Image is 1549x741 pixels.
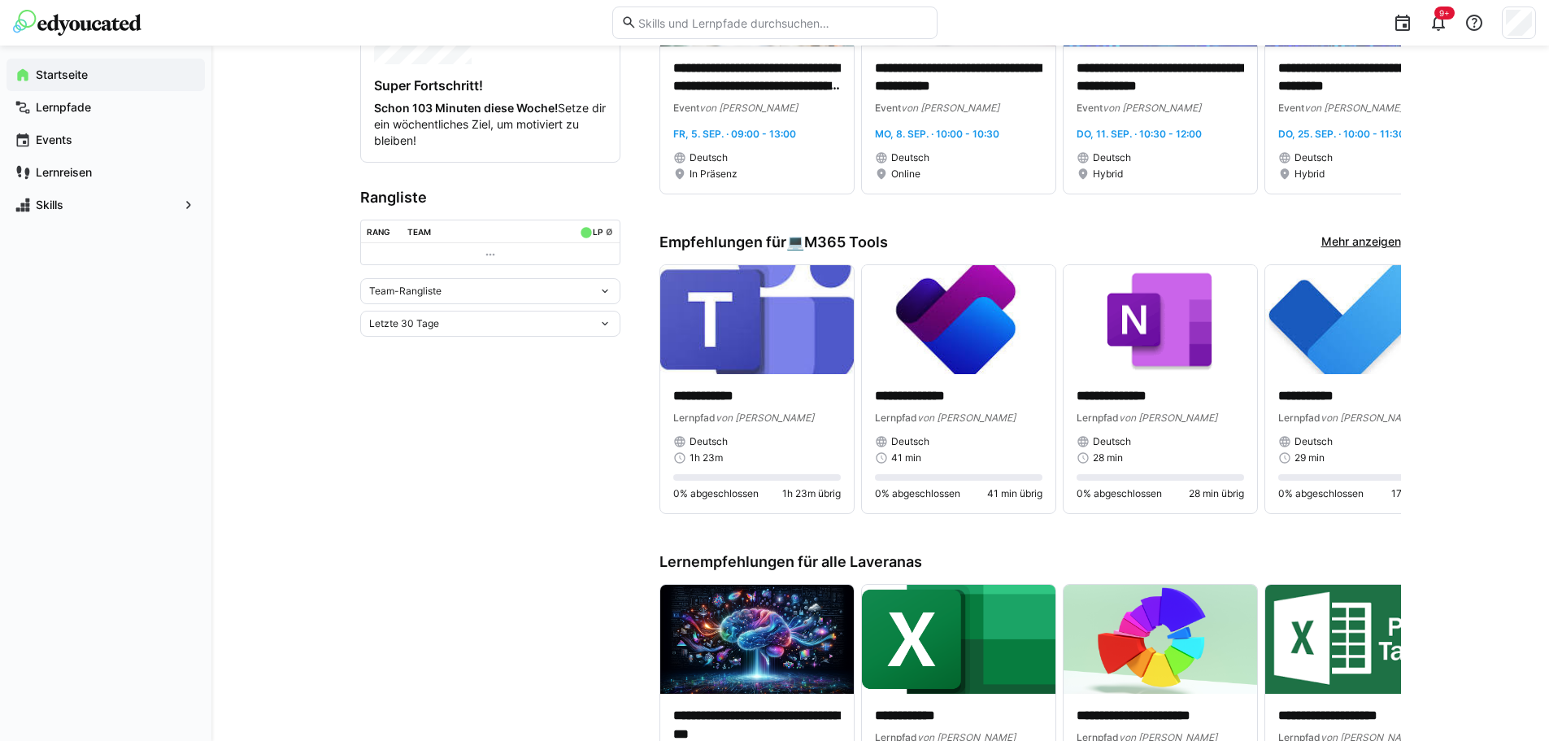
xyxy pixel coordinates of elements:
span: 28 min übrig [1189,487,1244,500]
span: Event [875,102,901,114]
span: Event [673,102,699,114]
span: von [PERSON_NAME] [1119,412,1217,424]
span: Deutsch [690,435,728,448]
p: Setze dir ein wöchentliches Ziel, um motiviert zu bleiben! [374,100,607,149]
span: Do, 11. Sep. · 10:30 - 12:00 [1077,128,1202,140]
span: Lernpfad [875,412,917,424]
a: ø [606,224,613,238]
span: 41 min übrig [987,487,1042,500]
div: 💻️ [786,233,888,251]
span: 1h 23m [690,451,723,464]
span: von [PERSON_NAME] [1321,412,1419,424]
strong: Schon 103 Minuten diese Woche! [374,101,558,115]
span: von [PERSON_NAME] [716,412,814,424]
span: von [PERSON_NAME] [1304,102,1403,114]
span: von [PERSON_NAME] [901,102,999,114]
span: 9+ [1439,8,1450,18]
span: von [PERSON_NAME] [699,102,798,114]
h4: Super Fortschritt! [374,77,607,94]
span: 28 min [1093,451,1123,464]
img: image [1064,265,1257,374]
span: von [PERSON_NAME] [917,412,1016,424]
span: Lernpfad [1278,412,1321,424]
span: Mo, 8. Sep. · 10:00 - 10:30 [875,128,999,140]
span: Do, 25. Sep. · 10:00 - 11:30 [1278,128,1405,140]
span: Deutsch [1294,151,1333,164]
span: Lernpfad [1077,412,1119,424]
input: Skills und Lernpfade durchsuchen… [637,15,928,30]
span: 0% abgeschlossen [1077,487,1162,500]
img: image [862,585,1055,694]
span: M365 Tools [804,233,888,251]
div: Team [407,227,431,237]
span: Deutsch [690,151,728,164]
img: image [1265,585,1459,694]
span: 17 min übrig [1391,487,1446,500]
span: Fr, 5. Sep. · 09:00 - 13:00 [673,128,796,140]
span: In Präsenz [690,168,738,181]
div: Rang [367,227,390,237]
span: 29 min [1294,451,1325,464]
span: 41 min [891,451,921,464]
span: von [PERSON_NAME] [1103,102,1201,114]
span: Deutsch [891,435,929,448]
span: Deutsch [1093,151,1131,164]
img: image [660,585,854,694]
span: Team-Rangliste [369,285,442,298]
span: Letzte 30 Tage [369,317,439,330]
span: Hybrid [1294,168,1325,181]
span: Event [1278,102,1304,114]
img: image [862,265,1055,374]
img: image [1064,585,1257,694]
div: LP [593,227,603,237]
span: Lernpfad [673,412,716,424]
h3: Rangliste [360,189,620,207]
span: Deutsch [1294,435,1333,448]
h3: Empfehlungen für [659,233,888,251]
span: Event [1077,102,1103,114]
span: Deutsch [1093,435,1131,448]
span: 0% abgeschlossen [875,487,960,500]
h3: Lernempfehlungen für alle Laveranas [659,553,1401,571]
span: Online [891,168,920,181]
img: image [660,265,854,374]
span: 0% abgeschlossen [1278,487,1364,500]
a: Mehr anzeigen [1321,233,1401,251]
span: 1h 23m übrig [782,487,841,500]
img: image [1265,265,1459,374]
span: Deutsch [891,151,929,164]
span: Hybrid [1093,168,1123,181]
span: 0% abgeschlossen [673,487,759,500]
